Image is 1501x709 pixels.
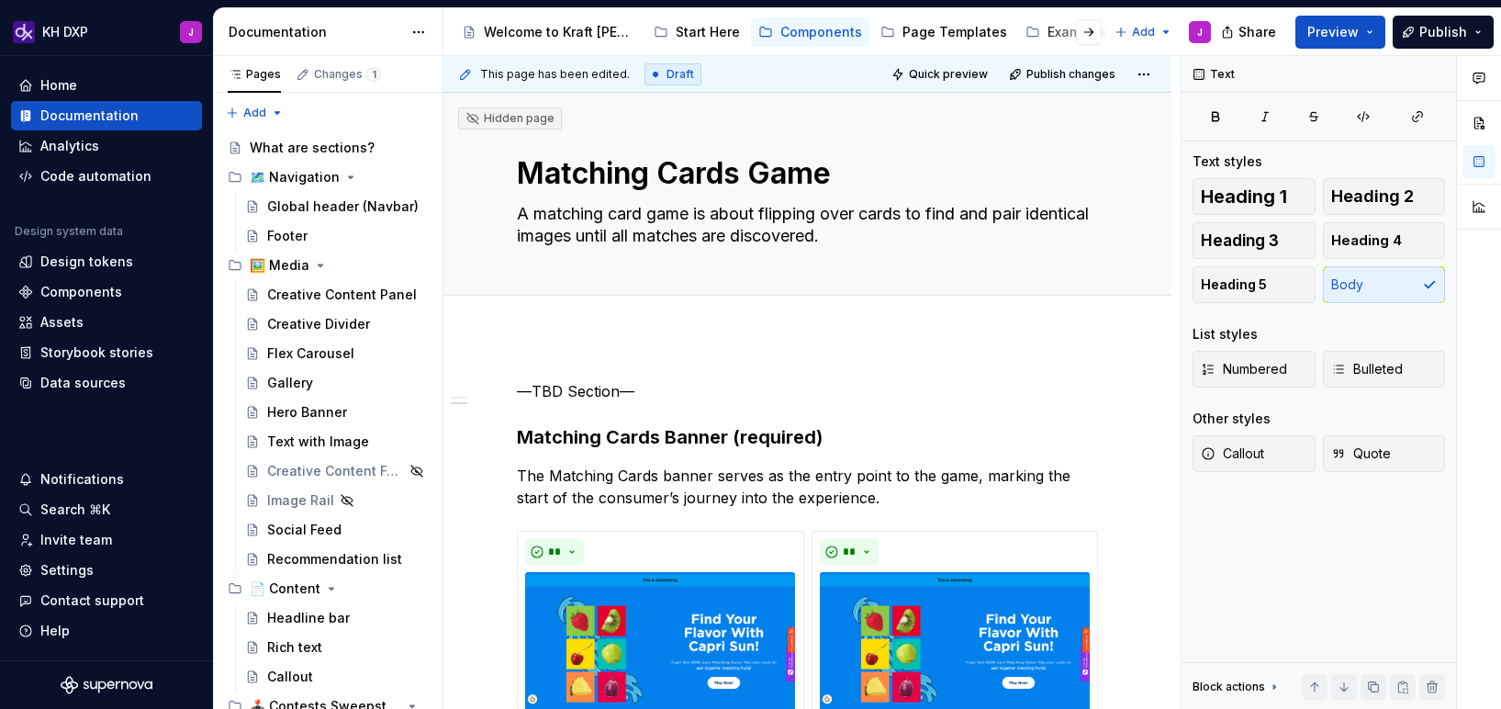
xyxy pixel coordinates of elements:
[267,491,334,510] div: Image Rail
[1323,435,1446,472] button: Quote
[780,23,862,41] div: Components
[40,253,133,271] div: Design tokens
[238,545,435,574] a: Recommendation list
[40,313,84,332] div: Assets
[1201,276,1267,294] span: Heading 5
[238,603,435,633] a: Headline bar
[886,62,996,87] button: Quick preview
[13,21,35,43] img: 0784b2da-6f85-42e6-8793-4468946223dc.png
[238,427,435,456] a: Text with Image
[1109,19,1178,45] button: Add
[250,139,375,157] div: What are sections?
[1193,222,1316,259] button: Heading 3
[267,462,404,480] div: Creative Content Feed
[11,308,202,337] a: Assets
[1212,16,1288,49] button: Share
[61,676,152,694] svg: Supernova Logo
[873,17,1014,47] a: Page Templates
[513,152,1094,196] textarea: Matching Cards Game
[11,131,202,161] a: Analytics
[238,221,435,251] a: Footer
[646,17,747,47] a: Start Here
[314,67,381,82] div: Changes
[1295,16,1385,49] button: Preview
[465,111,554,126] div: Hidden page
[40,501,110,519] div: Search ⌘K
[267,403,347,422] div: Hero Banner
[1193,266,1316,303] button: Heading 5
[11,616,202,646] button: Help
[15,224,123,239] div: Design system data
[666,67,694,82] span: Draft
[228,67,281,82] div: Pages
[1323,222,1446,259] button: Heading 4
[267,550,402,568] div: Recommendation list
[1132,25,1155,39] span: Add
[250,256,309,275] div: 🖼️ Media
[480,67,630,82] span: This page has been edited.
[1331,445,1391,463] span: Quote
[1201,187,1287,206] span: Heading 1
[267,286,417,304] div: Creative Content Panel
[188,25,194,39] div: J
[40,343,153,362] div: Storybook stories
[1193,178,1316,215] button: Heading 1
[517,380,1098,402] p: —TBD Section—
[902,23,1007,41] div: Page Templates
[238,192,435,221] a: Global header (Navbar)
[238,515,435,545] a: Social Feed
[1197,25,1203,39] div: J
[1193,351,1316,388] button: Numbered
[1003,62,1124,87] button: Publish changes
[1193,680,1265,694] div: Block actions
[229,23,402,41] div: Documentation
[1307,23,1359,41] span: Preview
[1193,410,1271,428] div: Other styles
[40,374,126,392] div: Data sources
[238,309,435,339] a: Creative Divider
[909,67,988,82] span: Quick preview
[11,586,202,615] button: Contact support
[11,71,202,100] a: Home
[11,338,202,367] a: Storybook stories
[1193,435,1316,472] button: Callout
[1419,23,1467,41] span: Publish
[267,227,308,245] div: Footer
[517,424,1098,450] h3: Matching Cards Banner (required)
[220,574,435,603] div: 📄 Content
[11,525,202,555] a: Invite team
[1026,67,1115,82] span: Publish changes
[1331,187,1414,206] span: Heading 2
[238,339,435,368] a: Flex Carousel
[238,456,435,486] a: Creative Content Feed
[1323,351,1446,388] button: Bulleted
[238,398,435,427] a: Hero Banner
[1331,231,1402,250] span: Heading 4
[238,280,435,309] a: Creative Content Panel
[267,521,342,539] div: Social Feed
[238,486,435,515] a: Image Rail
[517,465,1098,509] p: The Matching Cards banner serves as the entry point to the game, marking the start of the consume...
[40,283,122,301] div: Components
[11,277,202,307] a: Components
[238,662,435,692] a: Callout
[267,638,322,657] div: Rich text
[40,470,124,489] div: Notifications
[11,101,202,130] a: Documentation
[4,12,209,51] button: KH DXPJ
[40,531,112,549] div: Invite team
[40,591,144,610] div: Contact support
[42,23,88,41] div: KH DXP
[267,197,419,216] div: Global header (Navbar)
[1393,16,1494,49] button: Publish
[11,465,202,494] button: Notifications
[11,495,202,524] button: Search ⌘K
[454,14,1105,51] div: Page tree
[40,137,99,155] div: Analytics
[366,67,381,82] span: 1
[238,368,435,398] a: Gallery
[1201,231,1279,250] span: Heading 3
[220,251,435,280] div: 🖼️ Media
[11,247,202,276] a: Design tokens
